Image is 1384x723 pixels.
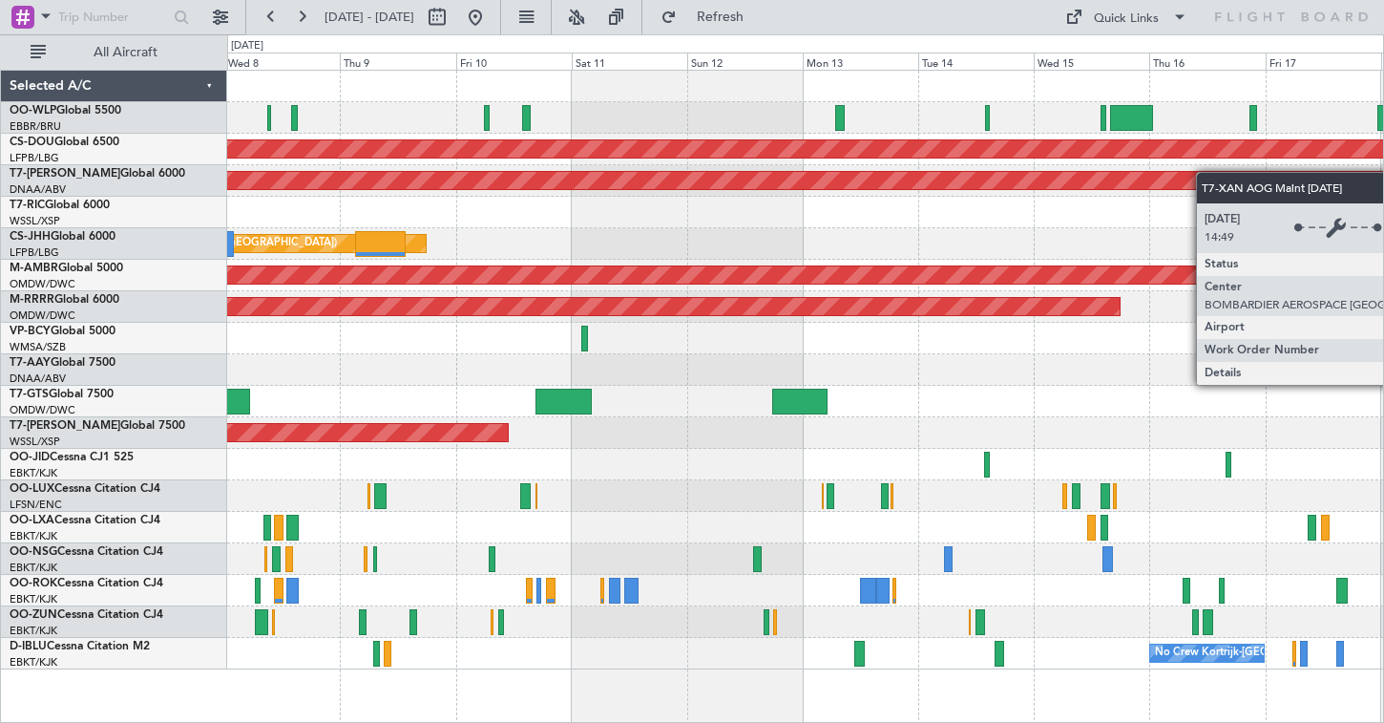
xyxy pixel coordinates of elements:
button: Quick Links [1056,2,1197,32]
a: T7-RICGlobal 6000 [10,200,110,211]
a: EBKT/KJK [10,592,57,606]
a: LFPB/LBG [10,245,59,260]
a: OO-JIDCessna CJ1 525 [10,452,134,463]
a: OO-NSGCessna Citation CJ4 [10,546,163,558]
div: Quick Links [1094,10,1159,29]
span: M-RRRR [10,294,54,306]
div: Fri 17 [1266,53,1381,70]
a: OO-LXACessna Citation CJ4 [10,515,160,526]
span: OO-WLP [10,105,56,117]
div: Thu 9 [340,53,455,70]
a: OMDW/DWC [10,308,75,323]
span: T7-[PERSON_NAME] [10,168,120,180]
span: OO-LUX [10,483,54,495]
a: OO-ROKCessna Citation CJ4 [10,578,163,589]
a: OO-ZUNCessna Citation CJ4 [10,609,163,621]
a: EBKT/KJK [10,561,57,575]
div: Fri 10 [456,53,572,70]
a: T7-AAYGlobal 7500 [10,357,115,369]
a: LFPB/LBG [10,151,59,165]
a: T7-[PERSON_NAME]Global 6000 [10,168,185,180]
a: OO-WLPGlobal 5500 [10,105,121,117]
a: EBKT/KJK [10,655,57,670]
span: T7-GTS [10,389,49,400]
a: EBKT/KJK [10,624,57,638]
span: T7-RIC [10,200,45,211]
span: OO-JID [10,452,50,463]
div: Mon 13 [803,53,918,70]
a: WSSL/XSP [10,435,60,449]
a: DNAA/ABV [10,372,66,386]
a: T7-GTSGlobal 7500 [10,389,114,400]
span: CS-DOU [10,137,54,148]
a: CS-DOUGlobal 6500 [10,137,119,148]
a: WMSA/SZB [10,340,66,354]
input: Trip Number [58,3,168,32]
div: Thu 16 [1149,53,1265,70]
a: LFSN/ENC [10,498,62,512]
a: DNAA/ABV [10,182,66,197]
a: M-RRRRGlobal 6000 [10,294,119,306]
span: OO-NSG [10,546,57,558]
a: WSSL/XSP [10,214,60,228]
span: CS-JHH [10,231,51,243]
span: All Aircraft [50,46,201,59]
a: OO-LUXCessna Citation CJ4 [10,483,160,495]
span: M-AMBR [10,263,58,274]
span: Refresh [681,11,761,24]
div: Sun 12 [687,53,803,70]
a: T7-[PERSON_NAME]Global 7500 [10,420,185,432]
span: T7-[PERSON_NAME] [10,420,120,432]
span: D-IBLU [10,641,47,652]
span: OO-ROK [10,578,57,589]
button: All Aircraft [21,37,207,68]
span: OO-LXA [10,515,54,526]
span: [DATE] - [DATE] [325,9,414,26]
a: EBKT/KJK [10,466,57,480]
a: M-AMBRGlobal 5000 [10,263,123,274]
div: Wed 15 [1034,53,1149,70]
a: OMDW/DWC [10,277,75,291]
div: Wed 8 [224,53,340,70]
a: VP-BCYGlobal 5000 [10,326,115,337]
a: D-IBLUCessna Citation M2 [10,641,150,652]
div: [DATE] [231,38,263,54]
span: OO-ZUN [10,609,57,621]
div: No Crew Kortrijk-[GEOGRAPHIC_DATA] [1155,639,1352,668]
span: T7-AAY [10,357,51,369]
a: OMDW/DWC [10,403,75,417]
a: CS-JHHGlobal 6000 [10,231,115,243]
div: Sat 11 [572,53,687,70]
span: VP-BCY [10,326,51,337]
a: EBKT/KJK [10,529,57,543]
button: Refresh [652,2,766,32]
div: Tue 14 [918,53,1034,70]
a: EBBR/BRU [10,119,61,134]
